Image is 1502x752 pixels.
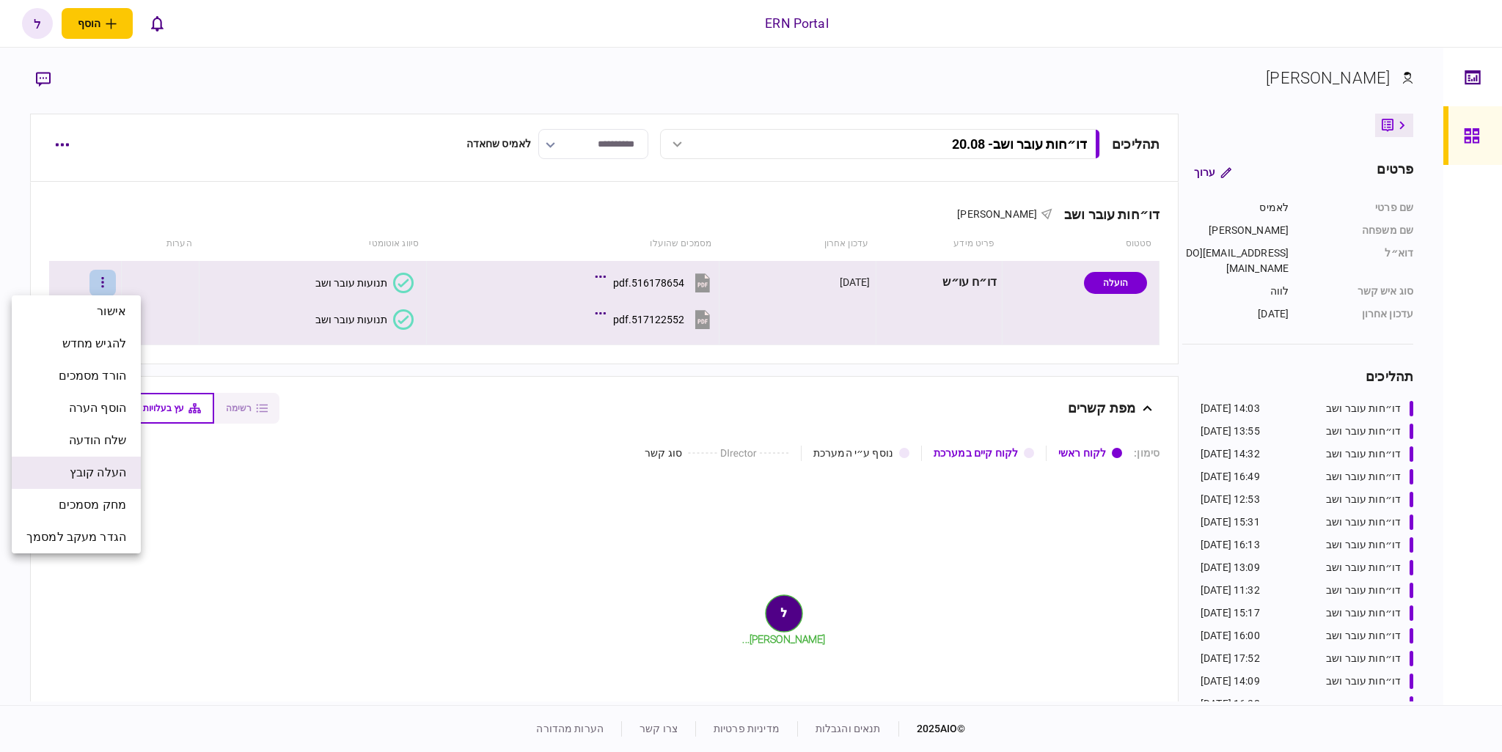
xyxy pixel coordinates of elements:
[62,335,126,353] span: להגיש מחדש
[59,367,126,385] span: הורד מסמכים
[70,464,126,482] span: העלה קובץ
[69,432,126,449] span: שלח הודעה
[59,496,126,514] span: מחק מסמכים
[26,528,126,546] span: הגדר מעקב למסמך
[69,399,126,417] span: הוסף הערה
[97,303,126,320] span: אישור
